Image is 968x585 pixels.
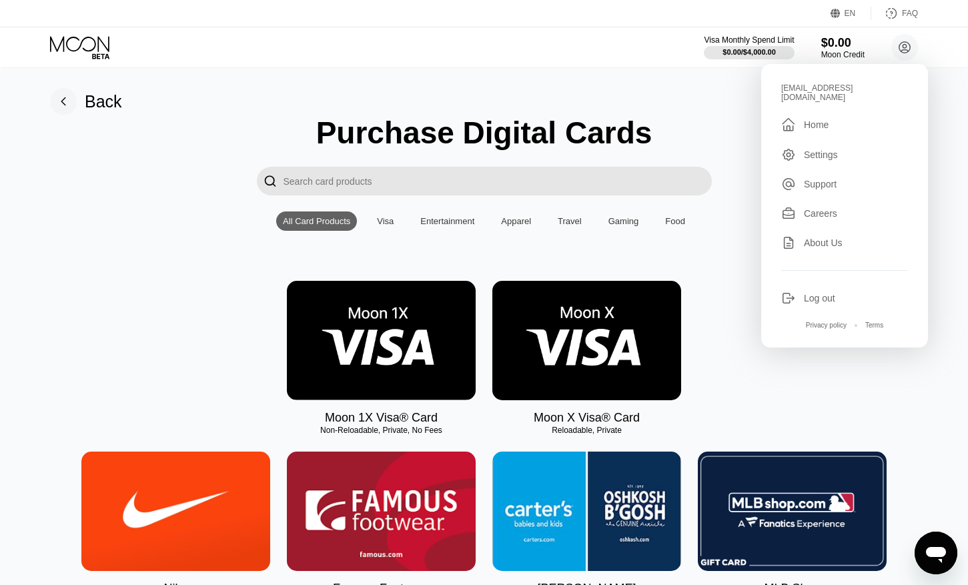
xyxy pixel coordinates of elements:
[704,35,794,45] div: Visa Monthly Spend Limit
[722,48,776,56] div: $0.00 / $4,000.00
[804,179,837,189] div: Support
[845,9,856,18] div: EN
[902,9,918,18] div: FAQ
[283,216,350,226] div: All Card Products
[287,426,476,435] div: Non-Reloadable, Private, No Fees
[414,211,481,231] div: Entertainment
[377,216,394,226] div: Visa
[85,92,122,111] div: Back
[492,426,681,435] div: Reloadable, Private
[804,237,843,248] div: About Us
[50,88,122,115] div: Back
[264,173,277,189] div: 
[781,206,908,221] div: Careers
[915,532,957,574] iframe: Button to launch messaging window, conversation in progress
[871,7,918,20] div: FAQ
[781,83,908,102] div: [EMAIL_ADDRESS][DOMAIN_NAME]
[494,211,538,231] div: Apparel
[804,119,829,130] div: Home
[781,177,908,191] div: Support
[821,50,865,59] div: Moon Credit
[781,235,908,250] div: About Us
[284,167,712,195] input: Search card products
[534,411,640,425] div: Moon X Visa® Card
[257,167,284,195] div: 
[865,322,883,329] div: Terms
[551,211,588,231] div: Travel
[806,322,847,329] div: Privacy policy
[370,211,400,231] div: Visa
[821,36,865,59] div: $0.00Moon Credit
[276,211,357,231] div: All Card Products
[821,36,865,50] div: $0.00
[704,35,794,59] div: Visa Monthly Spend Limit$0.00/$4,000.00
[316,115,652,151] div: Purchase Digital Cards
[831,7,871,20] div: EN
[781,117,796,133] div: 
[602,211,646,231] div: Gaming
[781,291,908,306] div: Log out
[558,216,582,226] div: Travel
[781,117,908,133] div: Home
[665,216,685,226] div: Food
[658,211,692,231] div: Food
[804,149,838,160] div: Settings
[804,293,835,304] div: Log out
[804,208,837,219] div: Careers
[420,216,474,226] div: Entertainment
[781,147,908,162] div: Settings
[608,216,639,226] div: Gaming
[325,411,438,425] div: Moon 1X Visa® Card
[501,216,531,226] div: Apparel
